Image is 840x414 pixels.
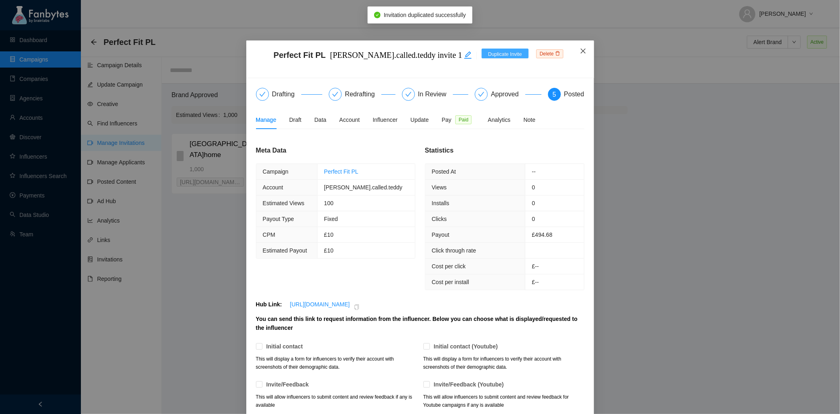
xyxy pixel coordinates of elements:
[464,51,472,59] span: edit
[432,200,450,206] span: Installs
[263,168,289,175] span: Campaign
[432,184,447,191] span: Views
[256,115,277,124] div: Manage
[532,184,535,191] span: 0
[432,279,470,285] span: Cost per install
[555,51,560,56] span: delete
[476,49,593,62] p: [PERSON_NAME].called.teddy
[455,115,472,124] span: Paid
[532,200,535,206] span: 0
[324,247,333,254] span: £10
[263,247,307,254] span: Estimated Payout
[267,342,303,351] p: Initial contact
[532,168,535,175] span: --
[324,184,402,191] span: [PERSON_NAME].called.teddy
[405,91,412,98] span: check
[324,168,358,175] a: Perfect Fit PL
[272,88,301,101] div: Drafting
[552,91,556,98] span: 5
[432,231,450,238] span: Payout
[256,393,417,409] p: This will allow influencers to submit content and review feedback if any is available
[432,216,447,222] span: Clicks
[354,300,360,314] span: copy
[532,263,539,270] span: £--
[263,231,275,238] span: CPM
[434,342,498,351] p: Initial contact (Youtube)
[274,49,477,70] span: Perfect Fit PL
[263,200,305,206] span: Estimated Views
[373,115,398,124] div: Influencer
[532,216,535,222] span: 0
[330,49,472,62] div: [PERSON_NAME].called.teddy invite 1
[256,314,584,332] p: You can send this link to request information from the influencer. Below you can choose what is d...
[423,355,584,371] p: This will display a form for influencers to verify their account with screenshots of their demogr...
[332,91,339,98] span: check
[532,279,539,285] span: £--
[536,49,563,58] span: Delete
[345,88,381,101] div: Redrafting
[263,216,294,222] span: Payout Type
[410,115,429,124] div: Update
[256,355,417,371] p: This will display a form for influencers to verify their account with screenshots of their demogr...
[263,184,284,191] span: Account
[478,91,485,98] span: check
[488,115,510,124] div: Analytics
[491,88,525,101] div: Approved
[314,115,326,124] div: Data
[434,380,504,389] p: Invite/Feedback (Youtube)
[324,216,338,222] span: Fixed
[267,380,309,389] p: Invite/Feedback
[256,300,282,314] p: Hub Link:
[384,12,466,18] span: Invitation duplicated successfully
[423,393,584,409] p: This will allow influencers to submit content and review feedback for Youtube campaigns if any is...
[488,51,522,58] span: Duplicate Invite
[324,200,333,206] span: 100
[418,88,453,101] div: In Review
[259,91,266,98] span: check
[324,231,333,238] span: £10
[374,12,381,18] span: check-circle
[523,115,535,124] div: Note
[572,40,594,62] button: Close
[339,115,360,124] div: Account
[289,115,301,124] div: Draft
[442,115,451,124] span: Pay
[432,168,456,175] span: Posted At
[464,49,472,62] div: Edit
[564,88,584,101] div: Posted
[532,231,552,238] span: £494.68
[425,145,584,155] div: Statistics
[432,247,476,254] span: Click through rate
[256,145,415,155] div: Meta Data
[482,49,529,58] button: Duplicate Invite
[580,48,586,54] span: close
[290,301,350,308] a: [URL][DOMAIN_NAME]
[432,263,466,270] span: Cost per click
